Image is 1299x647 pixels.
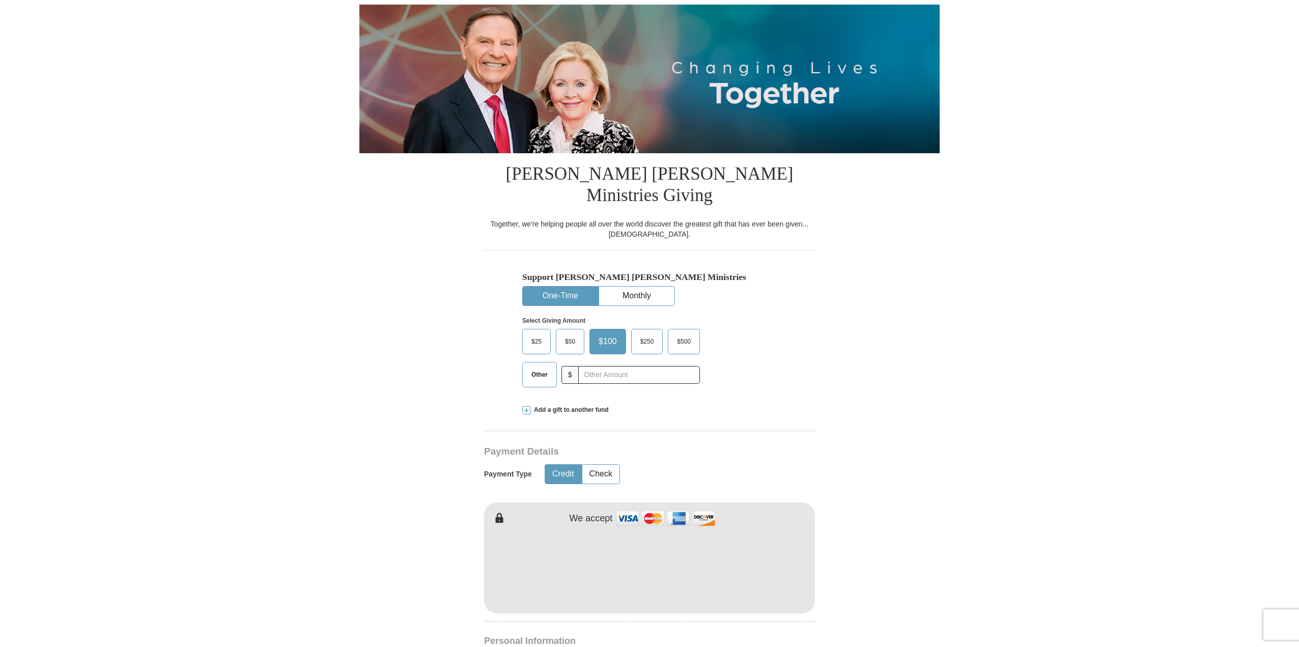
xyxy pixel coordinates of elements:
[561,366,579,384] span: $
[522,272,777,283] h5: Support [PERSON_NAME] [PERSON_NAME] Ministries
[484,153,815,219] h1: [PERSON_NAME] [PERSON_NAME] Ministries Giving
[560,334,580,349] span: $50
[672,334,696,349] span: $500
[545,465,581,484] button: Credit
[484,446,744,458] h3: Payment Details
[594,334,622,349] span: $100
[578,366,700,384] input: Other Amount
[526,367,553,382] span: Other
[484,637,815,645] h4: Personal Information
[599,287,674,305] button: Monthly
[530,406,609,414] span: Add a gift to another fund
[484,470,532,479] h5: Payment Type
[570,513,613,524] h4: We accept
[615,508,717,529] img: credit cards accepted
[635,334,659,349] span: $250
[523,287,598,305] button: One-Time
[522,317,585,324] strong: Select Giving Amount
[484,219,815,239] div: Together, we're helping people all over the world discover the greatest gift that has ever been g...
[582,465,619,484] button: Check
[526,334,547,349] span: $25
